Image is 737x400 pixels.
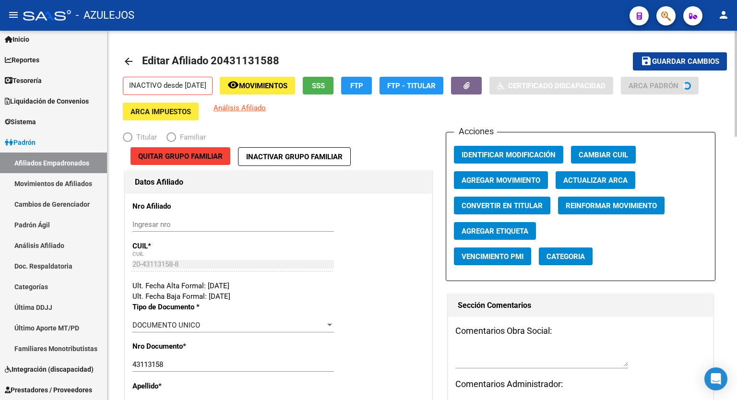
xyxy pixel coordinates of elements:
button: SSS [303,77,333,94]
button: Inactivar Grupo Familiar [238,147,351,166]
span: Identificar Modificación [462,151,556,159]
button: ARCA Impuestos [123,103,199,120]
span: - AZULEJOS [76,5,134,26]
button: Certificado Discapacidad [489,77,613,94]
mat-icon: person [718,9,729,21]
button: ARCA Padrón [621,77,699,94]
mat-icon: save [641,55,652,67]
div: Open Intercom Messenger [704,367,727,390]
h3: Acciones [454,125,497,138]
mat-icon: arrow_back [123,56,134,67]
span: ARCA Padrón [629,82,678,90]
mat-icon: remove_red_eye [227,79,239,91]
span: Movimientos [239,82,287,90]
span: Sistema [5,117,36,127]
span: Prestadores / Proveedores [5,385,92,395]
span: ARCA Impuestos [131,107,191,116]
button: Identificar Modificación [454,146,563,164]
p: CUIL [132,241,220,251]
h3: Comentarios Obra Social: [455,324,706,338]
button: Categoria [539,247,593,265]
span: Certificado Discapacidad [508,82,606,90]
span: Agregar Movimiento [462,176,540,185]
span: Reportes [5,55,39,65]
p: Nro Afiliado [132,201,220,212]
span: Editar Afiliado 20431131588 [142,55,279,67]
button: Vencimiento PMI [454,247,531,265]
h3: Comentarios Administrador: [455,377,706,391]
span: Reinformar Movimiento [566,201,657,210]
span: Agregar Etiqueta [462,227,528,235]
span: Análisis Afiliado [214,104,266,112]
span: Cambiar CUIL [579,151,628,159]
span: Quitar Grupo Familiar [138,152,223,161]
p: Nro Documento [132,341,220,352]
span: FTP [350,82,363,90]
button: Agregar Movimiento [454,171,548,189]
span: Liquidación de Convenios [5,96,89,106]
button: Reinformar Movimiento [558,197,665,214]
mat-icon: menu [8,9,19,21]
div: Ult. Fecha Alta Formal: [DATE] [132,281,425,291]
span: SSS [312,82,325,90]
div: Ult. Fecha Baja Formal: [DATE] [132,291,425,302]
span: Familiar [176,132,206,142]
p: Tipo de Documento * [132,302,220,312]
button: FTP - Titular [380,77,443,94]
span: Inicio [5,34,29,45]
span: Titular [132,132,157,142]
span: Convertir en Titular [462,201,543,210]
mat-radio-group: Elija una opción [123,135,215,143]
button: Agregar Etiqueta [454,222,536,240]
span: Actualizar ARCA [563,176,628,185]
p: Apellido [132,381,220,391]
span: Guardar cambios [652,58,719,66]
span: Integración (discapacidad) [5,364,94,375]
span: Tesorería [5,75,42,86]
button: FTP [341,77,372,94]
button: Actualizar ARCA [556,171,635,189]
span: DOCUMENTO UNICO [132,321,200,329]
span: Vencimiento PMI [462,252,523,261]
span: Padrón [5,137,36,148]
h1: Sección Comentarios [458,298,703,313]
button: Cambiar CUIL [571,146,636,164]
span: Categoria [547,252,585,261]
button: Convertir en Titular [454,197,550,214]
button: Quitar Grupo Familiar [131,147,230,165]
button: Guardar cambios [633,52,727,70]
span: FTP - Titular [387,82,436,90]
h1: Datos Afiliado [135,175,422,190]
p: INACTIVO desde [DATE] [123,77,213,95]
span: Inactivar Grupo Familiar [246,153,343,161]
button: Movimientos [220,77,295,94]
